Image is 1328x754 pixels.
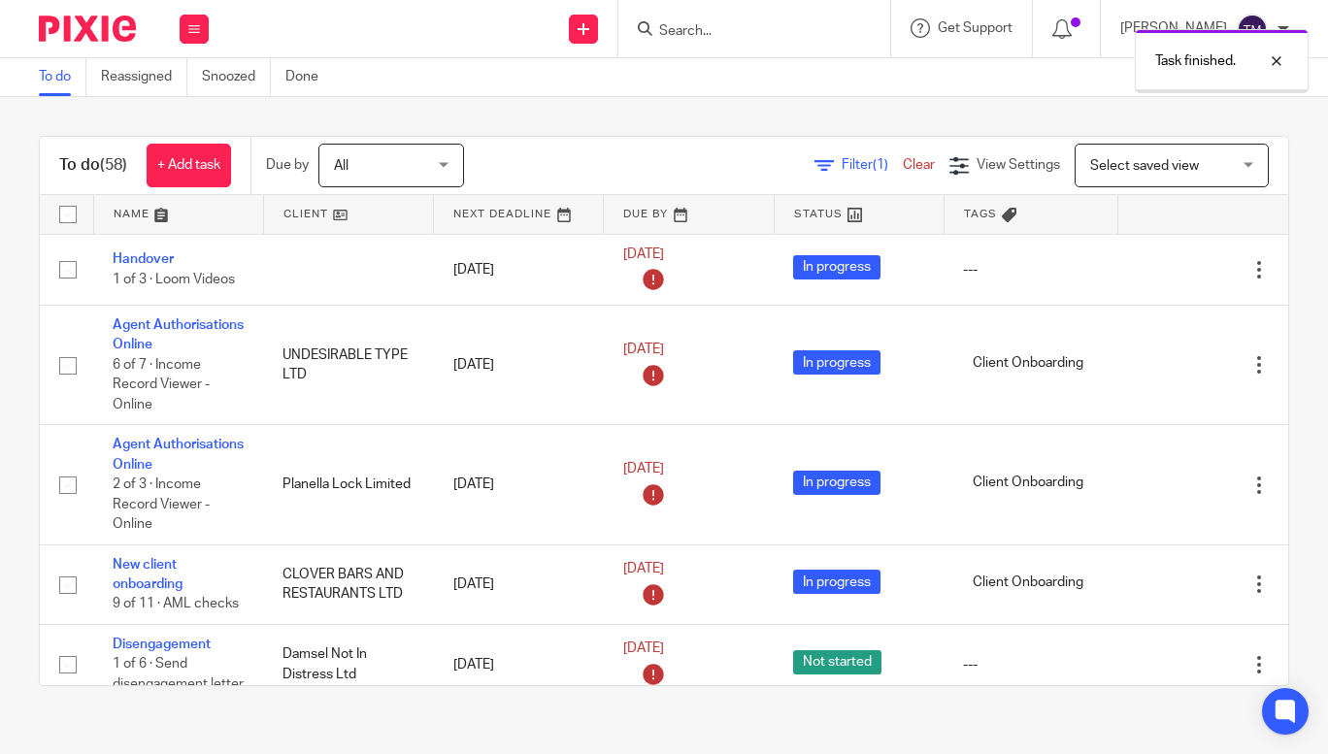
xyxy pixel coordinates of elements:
[623,247,664,261] span: [DATE]
[147,144,231,187] a: + Add task
[873,158,888,172] span: (1)
[842,158,903,172] span: Filter
[963,350,1093,375] span: Client Onboarding
[113,598,239,611] span: 9 of 11 · AML checks
[903,158,935,172] a: Clear
[434,306,604,425] td: [DATE]
[113,252,174,266] a: Handover
[39,58,86,96] a: To do
[1237,14,1268,45] img: svg%3E
[793,570,880,594] span: In progress
[1090,159,1199,173] span: Select saved view
[334,159,349,173] span: All
[113,273,235,286] span: 1 of 3 · Loom Videos
[434,625,604,705] td: [DATE]
[434,425,604,544] td: [DATE]
[963,260,1098,279] div: ---
[963,655,1098,674] div: ---
[793,471,880,495] span: In progress
[113,318,244,351] a: Agent Authorisations Online
[657,23,832,41] input: Search
[263,625,433,705] td: Damsel Not In Distress Ltd
[793,650,881,674] span: Not started
[434,544,604,624] td: [DATE]
[964,209,997,219] span: Tags
[113,558,183,591] a: New client onboarding
[793,350,880,375] span: In progress
[101,58,187,96] a: Reassigned
[263,306,433,425] td: UNDESIRABLE TYPE LTD
[623,463,664,476] span: [DATE]
[963,570,1093,594] span: Client Onboarding
[59,155,127,176] h1: To do
[113,358,210,411] span: 6 of 7 · Income Record Viewer - Online
[793,255,880,279] span: In progress
[977,158,1060,172] span: View Settings
[623,642,664,656] span: [DATE]
[100,157,127,173] span: (58)
[285,58,333,96] a: Done
[113,477,210,531] span: 2 of 3 · Income Record Viewer - Online
[39,16,136,42] img: Pixie
[623,562,664,575] span: [DATE]
[266,155,309,175] p: Due by
[113,638,211,651] a: Disengagement
[963,471,1093,495] span: Client Onboarding
[113,438,244,471] a: Agent Authorisations Online
[202,58,271,96] a: Snoozed
[623,343,664,356] span: [DATE]
[113,658,244,692] span: 1 of 6 · Send disengagement letter
[1155,51,1236,71] p: Task finished.
[434,234,604,306] td: [DATE]
[263,544,433,624] td: CLOVER BARS AND RESTAURANTS LTD
[263,425,433,544] td: Planella Lock Limited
